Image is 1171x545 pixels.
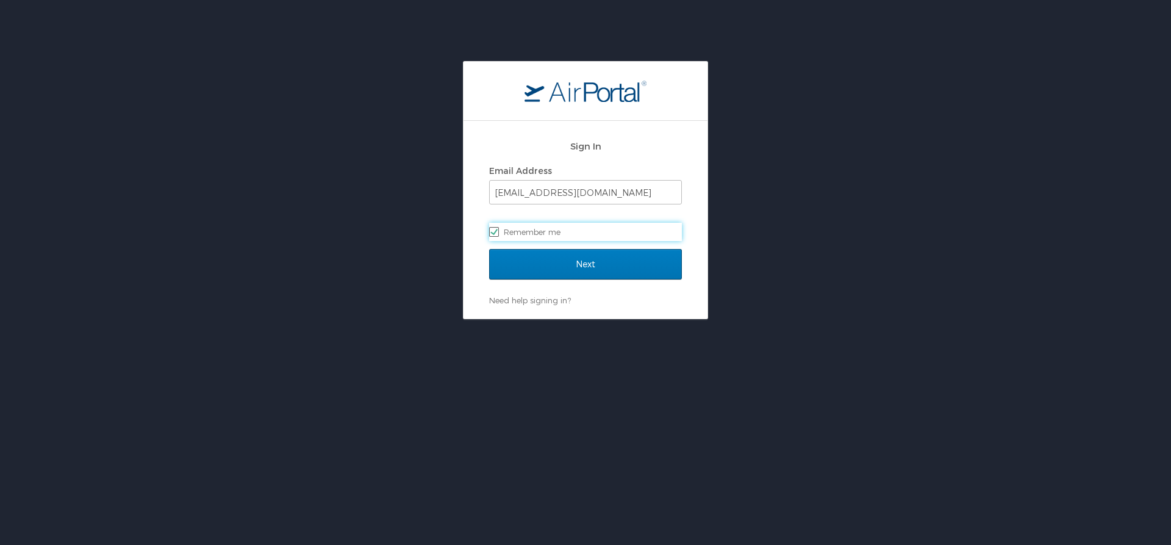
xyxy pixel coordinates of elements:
a: Need help signing in? [489,295,571,305]
input: Next [489,249,682,280]
img: logo [525,80,646,102]
label: Email Address [489,165,552,176]
h2: Sign In [489,139,682,153]
label: Remember me [489,223,682,241]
